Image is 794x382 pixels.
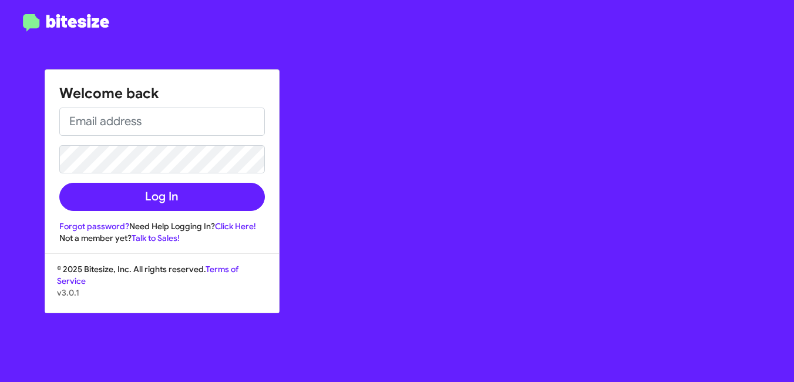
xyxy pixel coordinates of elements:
div: Not a member yet? [59,232,265,244]
div: Need Help Logging In? [59,220,265,232]
a: Talk to Sales! [132,233,180,243]
div: © 2025 Bitesize, Inc. All rights reserved. [45,263,279,313]
button: Log In [59,183,265,211]
a: Terms of Service [57,264,238,286]
h1: Welcome back [59,84,265,103]
input: Email address [59,108,265,136]
p: v3.0.1 [57,287,267,299]
a: Forgot password? [59,221,129,232]
a: Click Here! [215,221,256,232]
